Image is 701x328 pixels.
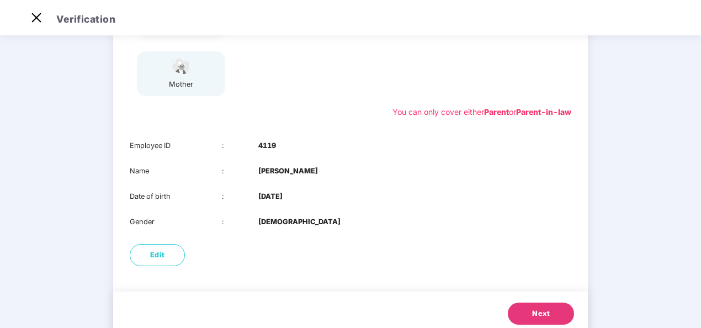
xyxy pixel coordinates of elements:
[258,166,318,177] b: [PERSON_NAME]
[130,140,222,151] div: Employee ID
[130,244,185,266] button: Edit
[130,191,222,202] div: Date of birth
[516,107,571,117] b: Parent-in-law
[222,166,259,177] div: :
[222,216,259,228] div: :
[130,166,222,177] div: Name
[532,308,550,319] span: Next
[167,79,195,90] div: mother
[130,216,222,228] div: Gender
[508,303,574,325] button: Next
[167,57,195,76] img: svg+xml;base64,PHN2ZyB4bWxucz0iaHR0cDovL3d3dy53My5vcmcvMjAwMC9zdmciIHdpZHRoPSI1NCIgaGVpZ2h0PSIzOC...
[222,191,259,202] div: :
[222,140,259,151] div: :
[392,106,571,118] div: You can only cover either or
[258,140,276,151] b: 4119
[258,191,283,202] b: [DATE]
[258,216,341,228] b: [DEMOGRAPHIC_DATA]
[150,250,165,261] span: Edit
[484,107,509,117] b: Parent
